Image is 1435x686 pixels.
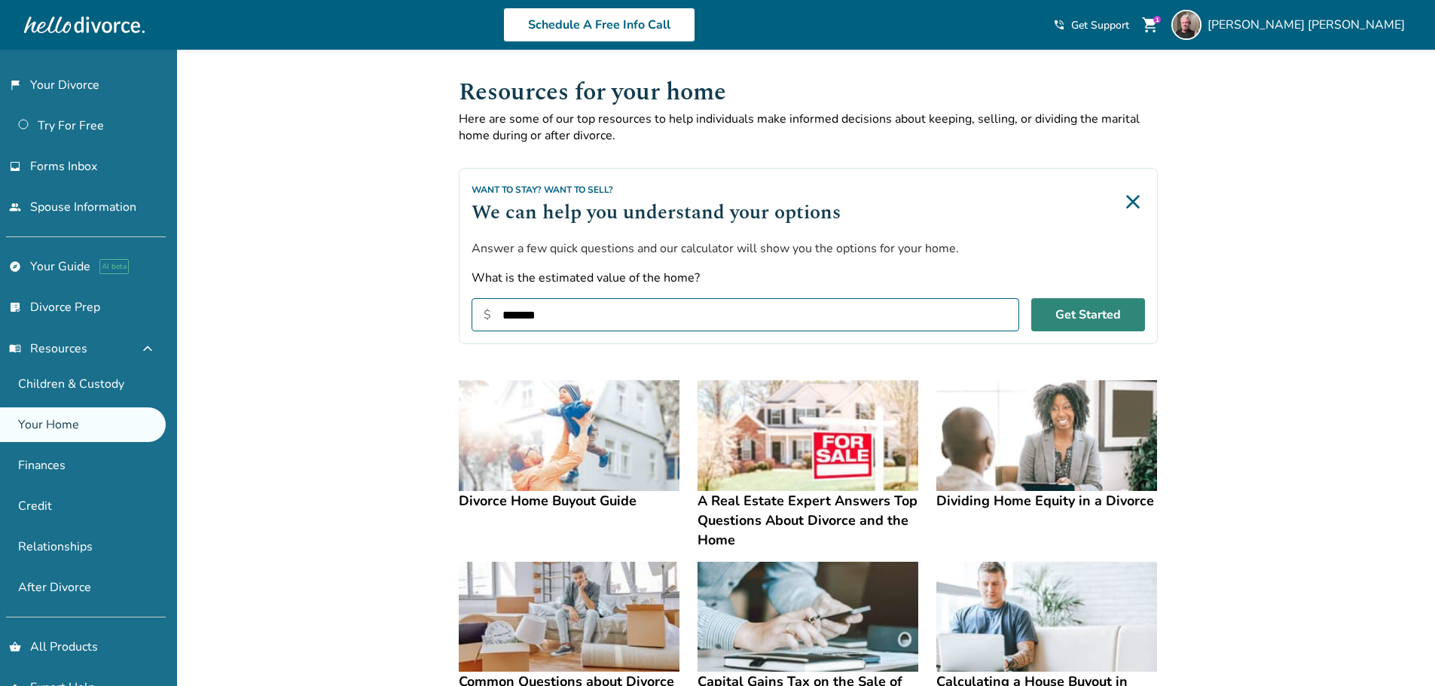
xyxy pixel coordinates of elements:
[503,8,695,42] a: Schedule A Free Info Call
[698,380,918,550] a: A Real Estate Expert Answers Top Questions About Divorce and the HomeA Real Estate Expert Answers...
[30,158,97,175] span: Forms Inbox
[1031,298,1145,331] button: Get Started
[9,641,21,653] span: shopping_basket
[459,562,679,672] img: Common Questions about Divorce and the Marital Home
[459,111,1158,144] p: Here are some of our top resources to help individuals make informed decisions about keeping, sel...
[99,259,129,274] span: AI beta
[936,380,1157,491] img: Dividing Home Equity in a Divorce
[936,491,1157,511] h4: Dividing Home Equity in a Divorce
[1360,614,1435,686] iframe: Chat Widget
[9,340,87,357] span: Resources
[459,380,679,511] a: Divorce Home Buyout GuideDivorce Home Buyout Guide
[1153,16,1161,23] div: 1
[472,239,1145,258] p: Answer a few quick questions and our calculator will show you the options for your home.
[9,301,21,313] span: list_alt_check
[459,380,679,491] img: Divorce Home Buyout Guide
[1053,19,1065,31] span: phone_in_talk
[9,201,21,213] span: people
[9,261,21,273] span: explore
[698,562,918,672] img: Capital Gains Tax on the Sale of Your Home after Divorce
[459,491,679,511] h4: Divorce Home Buyout Guide
[698,491,918,550] h4: A Real Estate Expert Answers Top Questions About Divorce and the Home
[936,562,1157,672] img: Calculating a House Buyout in Divorce
[1053,18,1129,32] a: phone_in_talkGet Support
[472,197,841,227] h2: We can help you understand your options
[9,79,21,91] span: flag_2
[459,74,1158,111] h1: Resources for your home
[698,380,918,491] img: A Real Estate Expert Answers Top Questions About Divorce and the Home
[1171,10,1201,40] img: Aaron Perkins
[1071,18,1129,32] span: Get Support
[139,340,157,358] span: expand_less
[472,270,1145,286] label: What is the estimated value of the home?
[1141,16,1159,34] span: shopping_cart
[472,184,613,196] span: Want to Stay? Want to Sell?
[1121,190,1145,214] img: Close
[936,380,1157,511] a: Dividing Home Equity in a DivorceDividing Home Equity in a Divorce
[1208,17,1411,33] span: [PERSON_NAME] [PERSON_NAME]
[9,343,21,355] span: menu_book
[9,160,21,172] span: inbox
